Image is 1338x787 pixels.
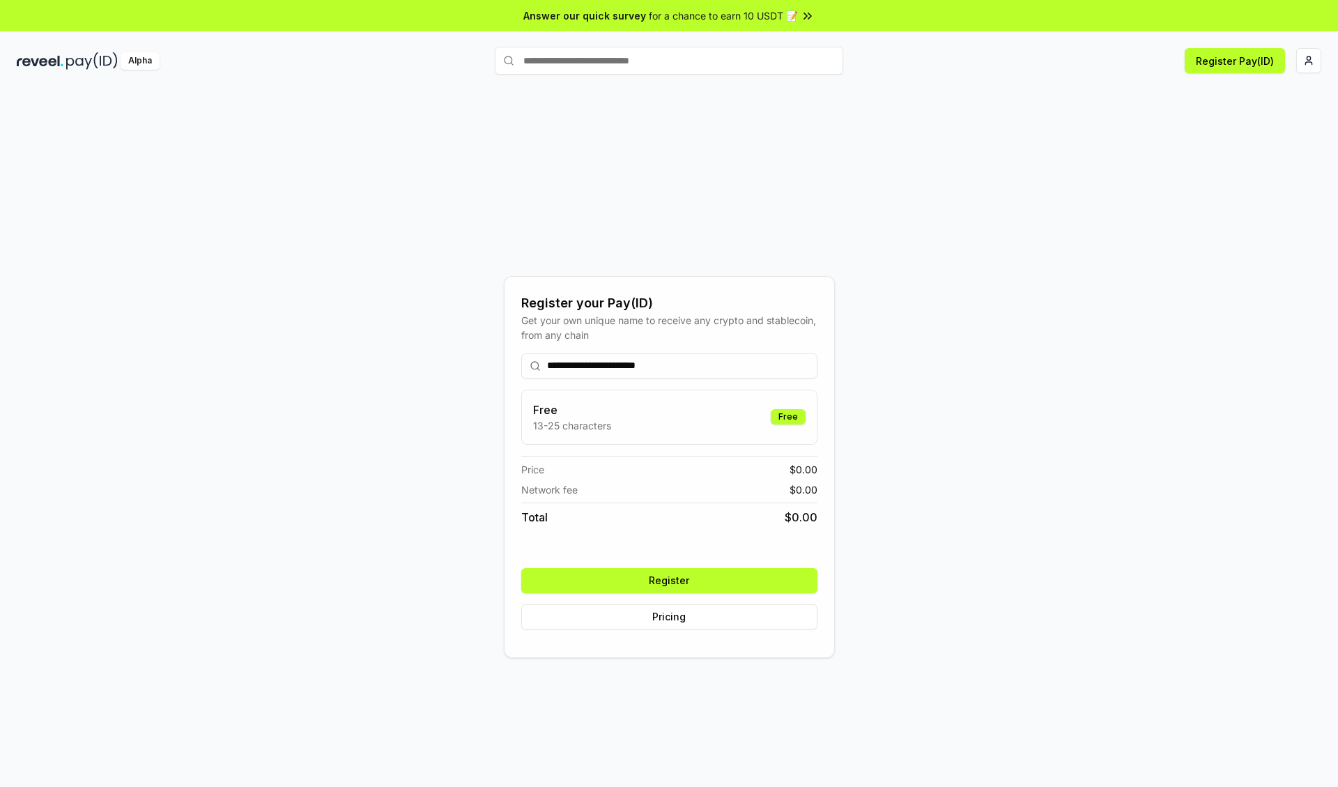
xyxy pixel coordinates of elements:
[790,462,817,477] span: $ 0.00
[521,293,817,313] div: Register your Pay(ID)
[121,52,160,70] div: Alpha
[521,604,817,629] button: Pricing
[523,8,646,23] span: Answer our quick survey
[649,8,798,23] span: for a chance to earn 10 USDT 📝
[790,482,817,497] span: $ 0.00
[17,52,63,70] img: reveel_dark
[533,402,611,418] h3: Free
[521,313,817,342] div: Get your own unique name to receive any crypto and stablecoin, from any chain
[785,509,817,526] span: $ 0.00
[521,462,544,477] span: Price
[521,568,817,593] button: Register
[521,482,578,497] span: Network fee
[521,509,548,526] span: Total
[1185,48,1285,73] button: Register Pay(ID)
[771,409,806,425] div: Free
[66,52,118,70] img: pay_id
[533,418,611,433] p: 13-25 characters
